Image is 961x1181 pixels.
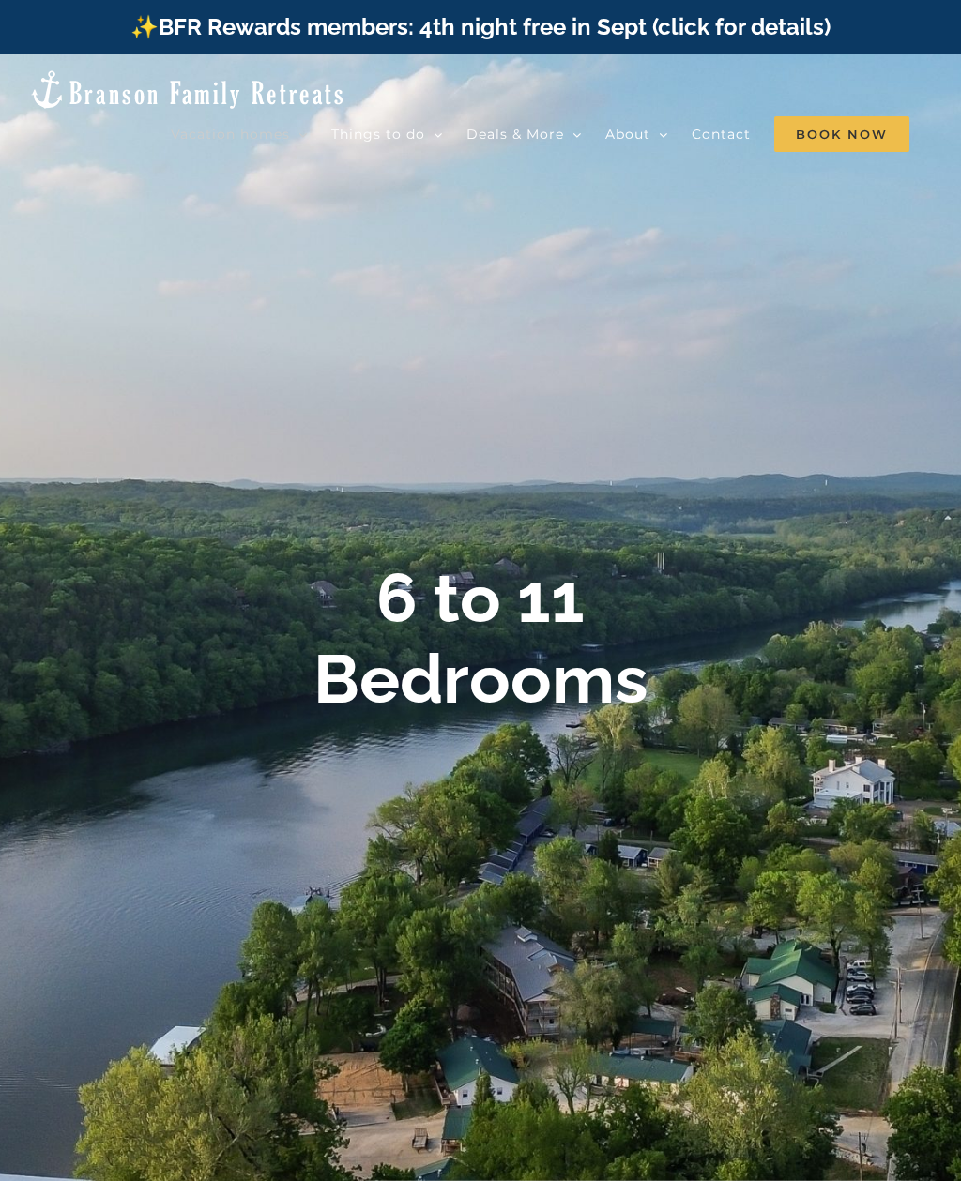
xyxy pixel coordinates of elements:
[313,558,648,719] b: 6 to 11 Bedrooms
[692,128,751,141] span: Contact
[130,13,831,40] a: ✨BFR Rewards members: 4th night free in Sept (click for details)
[692,115,751,153] a: Contact
[605,115,668,153] a: About
[774,116,909,152] span: Book Now
[171,115,933,153] nav: Main Menu
[331,115,443,153] a: Things to do
[28,68,346,111] img: Branson Family Retreats Logo
[605,128,650,141] span: About
[466,115,582,153] a: Deals & More
[331,128,425,141] span: Things to do
[466,128,564,141] span: Deals & More
[171,128,290,141] span: Vacation homes
[774,115,909,153] a: Book Now
[171,115,308,153] a: Vacation homes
